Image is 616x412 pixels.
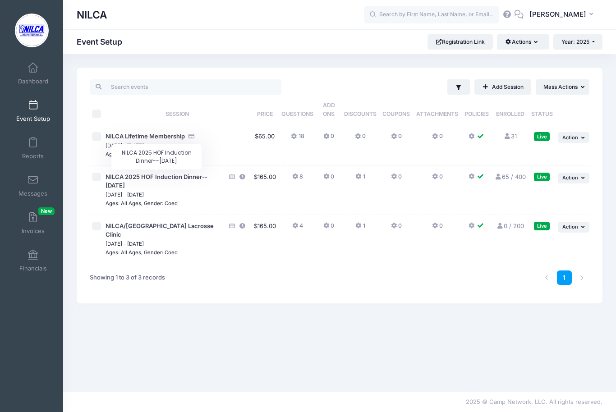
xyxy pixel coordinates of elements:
[503,133,516,140] a: 31
[19,265,47,272] span: Financials
[251,215,279,264] td: $165.00
[534,173,550,181] div: Live
[562,224,578,230] span: Action
[494,173,525,180] a: 65 / 400
[528,95,555,125] th: Status
[391,132,402,145] button: 0
[251,95,279,125] th: Price
[90,267,165,288] div: Showing 1 to 3 of 3 records
[562,134,578,141] span: Action
[12,245,55,276] a: Financials
[413,95,461,125] th: Attachments
[466,398,602,405] span: 2025 © Camp Network, LLC. All rights reserved.
[291,132,304,145] button: 18
[106,142,144,149] small: [DATE] - [DATE]
[323,173,334,186] button: 0
[77,5,107,25] h1: NILCA
[543,83,578,90] span: Mass Actions
[323,102,335,117] span: Add Ons
[12,170,55,201] a: Messages
[536,79,589,95] button: Mass Actions
[534,132,550,141] div: Live
[461,95,492,125] th: Policies
[90,79,281,95] input: Search events
[103,95,251,125] th: Session
[323,132,334,145] button: 0
[558,132,589,143] button: Action
[22,152,44,160] span: Reports
[239,174,246,180] i: This session is currently scheduled to pause registration at 00:00 AM America/New York on 10/19/2...
[432,173,443,186] button: 0
[12,133,55,164] a: Reports
[18,190,47,197] span: Messages
[364,6,499,24] input: Search by First Name, Last Name, or Email...
[464,110,489,117] span: Policies
[534,222,550,230] div: Live
[279,95,317,125] th: Questions
[106,151,178,157] small: Ages: All Ages, Gender: Coed
[428,34,493,50] a: Registration Link
[228,223,235,229] i: Accepting Credit Card Payments
[492,95,529,125] th: Enrolled
[18,78,48,85] span: Dashboard
[497,34,549,50] button: Actions
[557,270,572,285] a: 1
[228,174,235,180] i: Accepting Credit Card Payments
[15,14,49,47] img: NILCA
[432,222,443,235] button: 0
[432,132,443,145] button: 0
[474,79,531,95] a: Add Session
[251,166,279,215] td: $165.00
[341,95,380,125] th: Discounts
[12,58,55,89] a: Dashboard
[558,173,589,183] button: Action
[529,9,586,19] span: [PERSON_NAME]
[16,115,50,123] span: Event Setup
[12,207,55,239] a: InvoicesNew
[561,38,589,45] span: Year: 2025
[111,144,202,169] div: NILCA 2025 HOF Induction Dinner--[DATE]
[106,192,144,198] small: [DATE] - [DATE]
[281,110,313,117] span: Questions
[391,173,402,186] button: 0
[391,222,402,235] button: 0
[524,5,602,25] button: [PERSON_NAME]
[380,95,413,125] th: Coupons
[38,207,55,215] span: New
[323,222,334,235] button: 0
[239,223,246,229] i: This session is currently scheduled to pause registration at 12:00 PM America/New York on 02/02/2...
[12,95,55,127] a: Event Setup
[106,241,144,247] small: [DATE] - [DATE]
[292,222,303,235] button: 4
[188,133,195,139] i: Accepting Credit Card Payments
[317,95,341,125] th: Add Ons
[496,222,524,229] a: 0 / 200
[562,174,578,181] span: Action
[22,227,45,235] span: Invoices
[251,125,279,166] td: $65.00
[106,222,214,238] span: NILCA/[GEOGRAPHIC_DATA] Lacrosse Clinic
[106,133,185,140] span: NILCA Lifetime Membership
[355,222,365,235] button: 1
[553,34,602,50] button: Year: 2025
[355,132,366,145] button: 0
[106,249,178,256] small: Ages: All Ages, Gender: Coed
[382,110,410,117] span: Coupons
[292,173,303,186] button: 8
[77,37,130,46] h1: Event Setup
[106,200,178,206] small: Ages: All Ages, Gender: Coed
[416,110,458,117] span: Attachments
[355,173,365,186] button: 1
[344,110,377,117] span: Discounts
[558,222,589,233] button: Action
[106,173,207,189] span: NILCA 2025 HOF Induction Dinner--[DATE]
